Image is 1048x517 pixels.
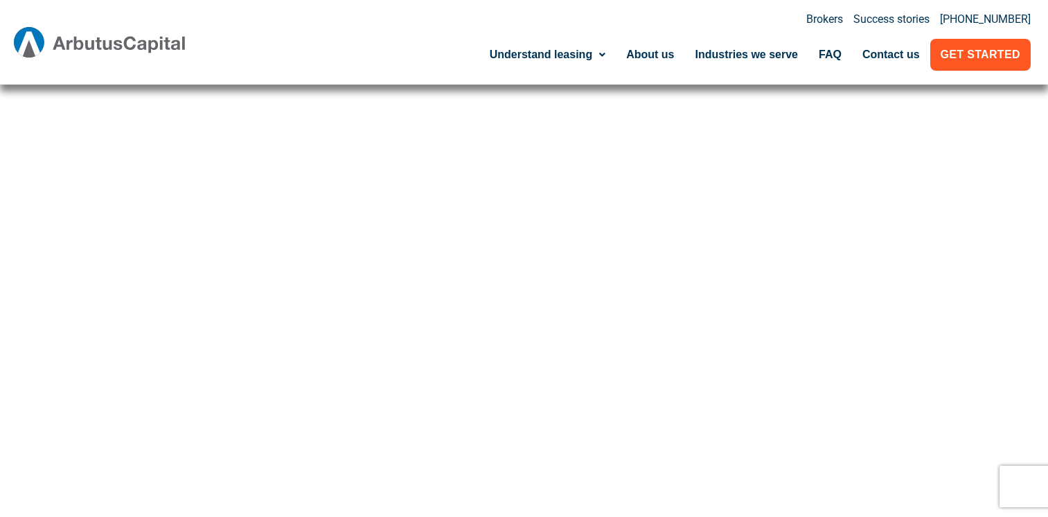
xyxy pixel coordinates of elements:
a: About us [616,39,684,71]
a: Industries we serve [684,39,808,71]
a: Brokers [806,14,843,25]
a: Understand leasing [479,39,616,71]
a: Contact us [852,39,930,71]
a: Get Started [930,39,1031,71]
a: Success stories [853,14,930,25]
a: FAQ [808,39,852,71]
a: [PHONE_NUMBER] [940,14,1031,25]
